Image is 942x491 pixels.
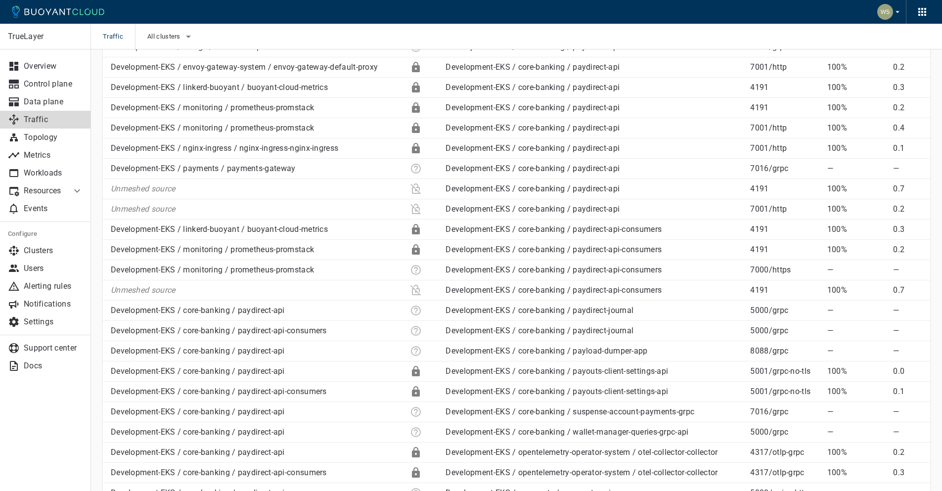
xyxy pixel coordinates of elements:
p: Settings [24,317,83,327]
a: Development-EKS / opentelemetry-operator-system / otel-collector-collector [446,468,718,477]
p: 5001 / grpc-no-tls [750,387,819,397]
p: 0.7 [893,184,922,194]
div: Unknown [410,325,422,337]
a: Development-EKS / core-banking / paydirect-api [446,164,620,173]
p: Unmeshed source [111,204,402,214]
p: Notifications [24,299,83,309]
p: 100% [827,447,886,457]
a: Development-EKS / core-banking / payouts-client-settings-api [446,366,668,376]
a: Development-EKS / monitoring / prometheus-promstack [111,265,314,274]
div: Unknown [410,264,422,276]
p: — [893,346,922,356]
p: — [893,265,922,275]
p: — [893,427,922,437]
a: Development-EKS / nginx-ingress / nginx-ingress-nginx-ingress [111,143,338,153]
a: Development-EKS / core-banking / paydirect-api [446,83,620,92]
p: Overview [24,61,83,71]
p: 100% [827,103,886,113]
p: — [827,306,886,315]
p: TrueLayer [8,32,83,42]
p: 0.1 [893,387,922,397]
p: Topology [24,133,83,142]
a: Development-EKS / monitoring / prometheus-promstack [111,245,314,254]
p: 7001 / http [750,123,819,133]
p: 4191 [750,245,819,255]
p: 0.2 [893,103,922,113]
a: Development-EKS / core-banking / paydirect-api-consumers [111,387,327,396]
p: 100% [827,468,886,478]
p: — [893,164,922,174]
p: 100% [827,285,886,295]
p: Events [24,204,83,214]
p: Unmeshed source [111,184,402,194]
p: Metrics [24,150,83,160]
p: — [893,306,922,315]
a: Development-EKS / core-banking / suspense-account-payments-grpc [446,407,694,416]
p: 100% [827,204,886,214]
div: Plaintext [410,183,422,195]
p: 100% [827,387,886,397]
p: 0.2 [893,447,922,457]
a: Development-EKS / core-banking / paydirect-api [446,62,620,72]
p: 100% [827,143,886,153]
p: 0.4 [893,123,922,133]
div: Plaintext [410,203,422,215]
p: 100% [827,366,886,376]
a: Development-EKS / core-banking / paydirect-api [111,427,285,437]
p: Unmeshed source [111,285,402,295]
p: 100% [827,224,886,234]
a: Development-EKS / core-banking / paydirect-api [446,123,620,133]
a: Development-EKS / core-banking / payouts-client-settings-api [446,387,668,396]
p: Docs [24,361,83,371]
p: Support center [24,343,83,353]
p: 5001 / grpc-no-tls [750,366,819,376]
p: 7016 / grpc [750,164,819,174]
p: 0.7 [893,285,922,295]
p: 4191 [750,224,819,234]
p: 4317 / otlp-grpc [750,468,819,478]
div: Unknown [410,345,422,357]
p: — [893,407,922,417]
div: Unknown [410,163,422,175]
p: 0.2 [893,245,922,255]
a: Development-EKS / core-banking / paydirect-api [446,204,620,214]
h5: Configure [8,230,83,238]
p: — [827,265,886,275]
a: Development-EKS / core-banking / paydirect-api-consumers [446,245,662,254]
p: 100% [827,62,886,72]
p: 7001 / http [750,62,819,72]
span: Traffic [103,24,135,49]
p: 0.0 [893,366,922,376]
a: Development-EKS / payments / payments-gateway [111,164,296,173]
p: Traffic [24,115,83,125]
a: Development-EKS / opentelemetry-operator-system / otel-collector-collector [446,447,718,457]
a: Development-EKS / core-banking / paydirect-api-consumers [111,468,327,477]
p: 5000 / grpc [750,326,819,336]
a: Development-EKS / core-banking / paydirect-api-consumers [446,265,662,274]
div: Unknown [410,426,422,438]
p: 0.3 [893,83,922,92]
p: — [827,346,886,356]
p: 5000 / grpc [750,306,819,315]
a: Development-EKS / core-banking / paydirect-api [446,184,620,193]
a: Development-EKS / monitoring / prometheus-promstack [111,103,314,112]
p: 4191 [750,83,819,92]
p: Clusters [24,246,83,256]
p: 4191 [750,285,819,295]
a: Development-EKS / core-banking / paydirect-api-consumers [446,224,662,234]
a: Development-EKS / core-banking / paydirect-api [111,366,285,376]
a: Development-EKS / core-banking / paydirect-api [111,407,285,416]
span: All clusters [147,33,182,41]
p: 7001 / http [750,204,819,214]
p: — [893,326,922,336]
a: Development-EKS / core-banking / paydirect-api-consumers [111,326,327,335]
p: 8088 / grpc [750,346,819,356]
a: Development-EKS / monitoring / prometheus-promstack [111,123,314,133]
a: Development-EKS / core-banking / paydirect-journal [446,306,633,315]
a: Development-EKS / core-banking / wallet-manager-queries-grpc-api [446,427,688,437]
div: Unknown [410,406,422,418]
a: Development-EKS / core-banking / paydirect-journal [446,326,633,335]
a: Development-EKS / core-banking / paydirect-api [111,306,285,315]
p: 7000 / https [750,265,819,275]
p: Data plane [24,97,83,107]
